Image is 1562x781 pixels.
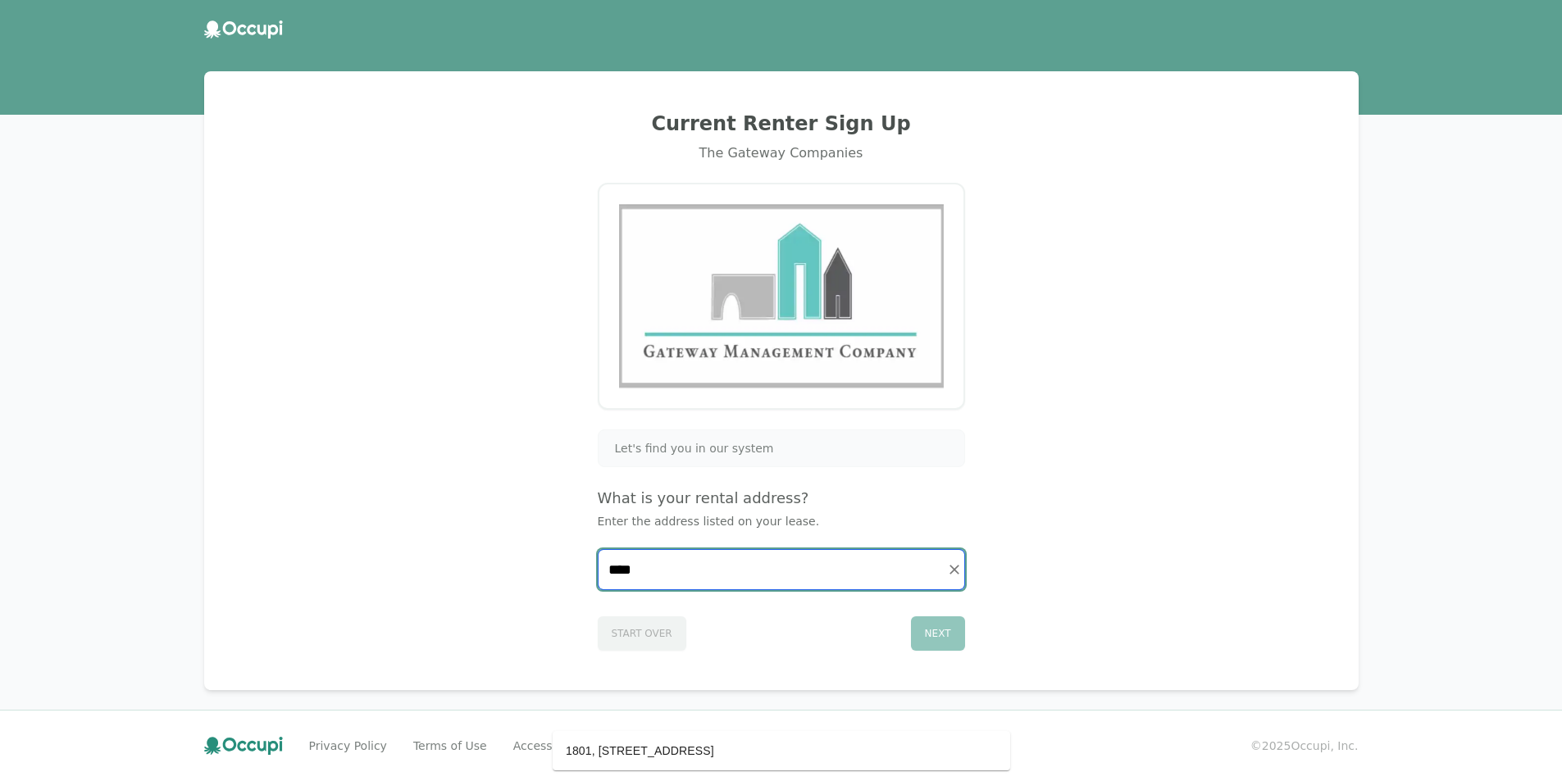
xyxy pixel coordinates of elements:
img: Gateway Management [619,204,944,388]
div: The Gateway Companies [224,143,1339,163]
small: © 2025 Occupi, Inc. [1250,738,1359,754]
span: Let's find you in our system [615,440,774,456]
input: Start typing... [599,550,964,589]
h4: What is your rental address? [598,487,965,510]
a: Terms of Use [413,738,487,754]
button: Clear [943,558,966,581]
a: Privacy Policy [309,738,387,754]
h2: Current Renter Sign Up [224,111,1339,137]
li: 1801, [STREET_ADDRESS] [553,738,1010,764]
a: Accessibility [513,738,584,754]
p: Enter the address listed on your lease. [598,513,965,529]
